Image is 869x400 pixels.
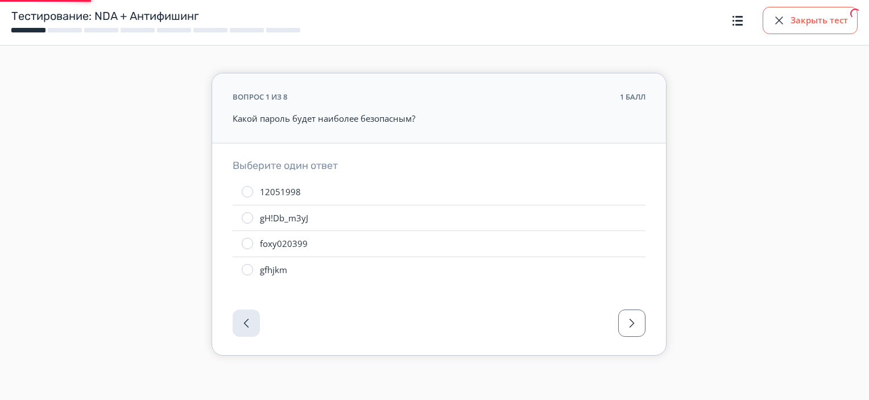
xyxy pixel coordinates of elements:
[233,92,287,103] div: вопрос 1 из 8
[260,212,308,224] div: gH!Db_m3yJ
[233,159,645,172] h3: Выберите один ответ
[233,112,645,125] p: Какой пароль будет наиболее безопасным?
[620,92,645,103] div: 1 балл
[260,186,301,198] div: 12051998
[260,264,287,276] div: gfhjkm
[763,7,858,34] button: Закрыть тест
[260,238,308,250] div: foxy020399
[11,9,687,23] h1: Тестирование: NDA + Антифишинг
